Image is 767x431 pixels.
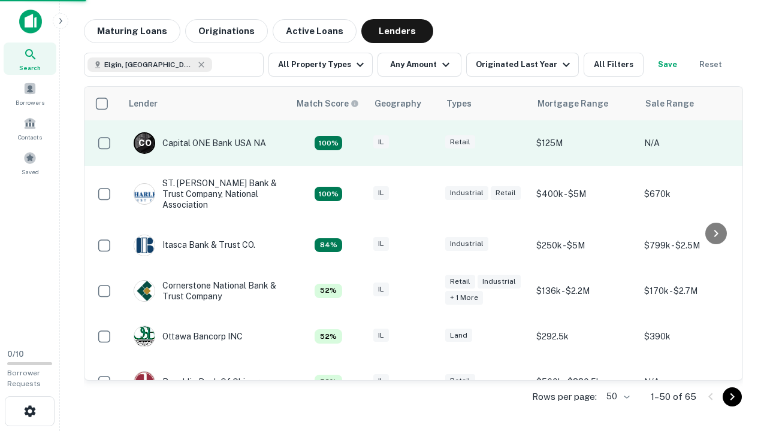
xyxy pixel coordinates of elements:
td: $170k - $2.7M [638,268,746,314]
div: IL [373,237,389,251]
div: Industrial [445,186,488,200]
span: Elgin, [GEOGRAPHIC_DATA], [GEOGRAPHIC_DATA] [104,59,194,70]
td: $125M [530,120,638,166]
button: Lenders [361,19,433,43]
td: N/A [638,359,746,405]
div: Capitalize uses an advanced AI algorithm to match your search with the best lender. The match sco... [315,187,342,201]
div: Mortgage Range [537,96,608,111]
div: Capitalize uses an advanced AI algorithm to match your search with the best lender. The match sco... [315,284,342,298]
div: 50 [602,388,632,405]
div: IL [373,135,389,149]
div: Retail [491,186,521,200]
p: Rows per page: [532,390,597,404]
div: IL [373,283,389,296]
p: C O [138,137,151,150]
td: $500k - $880.5k [530,359,638,405]
div: Industrial [445,237,488,251]
div: Retail [445,135,475,149]
button: Originations [185,19,268,43]
div: Republic Bank Of Chicago [134,371,265,393]
div: ST. [PERSON_NAME] Bank & Trust Company, National Association [134,178,277,211]
div: Capitalize uses an advanced AI algorithm to match your search with the best lender. The match sco... [315,375,342,389]
span: Contacts [18,132,42,142]
th: Mortgage Range [530,87,638,120]
button: All Filters [584,53,644,77]
td: $390k [638,314,746,359]
img: capitalize-icon.png [19,10,42,34]
span: 0 / 10 [7,350,24,359]
img: picture [134,235,155,256]
div: IL [373,374,389,388]
th: Capitalize uses an advanced AI algorithm to match your search with the best lender. The match sco... [289,87,367,120]
a: Contacts [4,112,56,144]
span: Search [19,63,41,72]
img: picture [134,326,155,347]
button: Go to next page [723,387,742,406]
div: Cornerstone National Bank & Trust Company [134,280,277,302]
th: Sale Range [638,87,746,120]
button: Save your search to get updates of matches that match your search criteria. [648,53,687,77]
button: Maturing Loans [84,19,180,43]
div: IL [373,186,389,200]
td: N/A [638,120,746,166]
button: Active Loans [273,19,357,43]
iframe: Chat Widget [707,335,767,393]
h6: Match Score [297,97,357,110]
span: Saved [22,167,39,177]
a: Search [4,43,56,75]
div: Industrial [478,275,521,289]
div: Sale Range [645,96,694,111]
div: Geography [375,96,421,111]
button: Reset [691,53,730,77]
div: IL [373,329,389,342]
span: Borrower Requests [7,369,41,388]
a: Saved [4,147,56,179]
div: Ottawa Bancorp INC [134,326,243,347]
p: 1–50 of 65 [651,390,696,404]
div: Originated Last Year [476,57,573,72]
td: $292.5k [530,314,638,359]
div: Lender [129,96,158,111]
div: Capital ONE Bank USA NA [134,132,266,154]
span: Borrowers [16,98,44,107]
th: Geography [367,87,439,120]
td: $136k - $2.2M [530,268,638,314]
button: All Property Types [268,53,373,77]
a: Borrowers [4,77,56,110]
div: Retail [445,275,475,289]
div: Retail [445,374,475,388]
div: Itasca Bank & Trust CO. [134,235,255,256]
img: picture [134,281,155,301]
td: $799k - $2.5M [638,223,746,268]
div: Capitalize uses an advanced AI algorithm to match your search with the best lender. The match sco... [315,329,342,344]
div: Capitalize uses an advanced AI algorithm to match your search with the best lender. The match sco... [297,97,359,110]
th: Types [439,87,530,120]
img: picture [134,372,155,392]
div: + 1 more [445,291,483,305]
td: $400k - $5M [530,166,638,223]
div: Land [445,329,472,342]
button: Originated Last Year [466,53,579,77]
div: Capitalize uses an advanced AI algorithm to match your search with the best lender. The match sco... [315,136,342,150]
img: picture [134,184,155,204]
div: Capitalize uses an advanced AI algorithm to match your search with the best lender. The match sco... [315,238,342,253]
div: Types [446,96,472,111]
td: $670k [638,166,746,223]
button: Any Amount [378,53,461,77]
th: Lender [122,87,289,120]
td: $250k - $5M [530,223,638,268]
